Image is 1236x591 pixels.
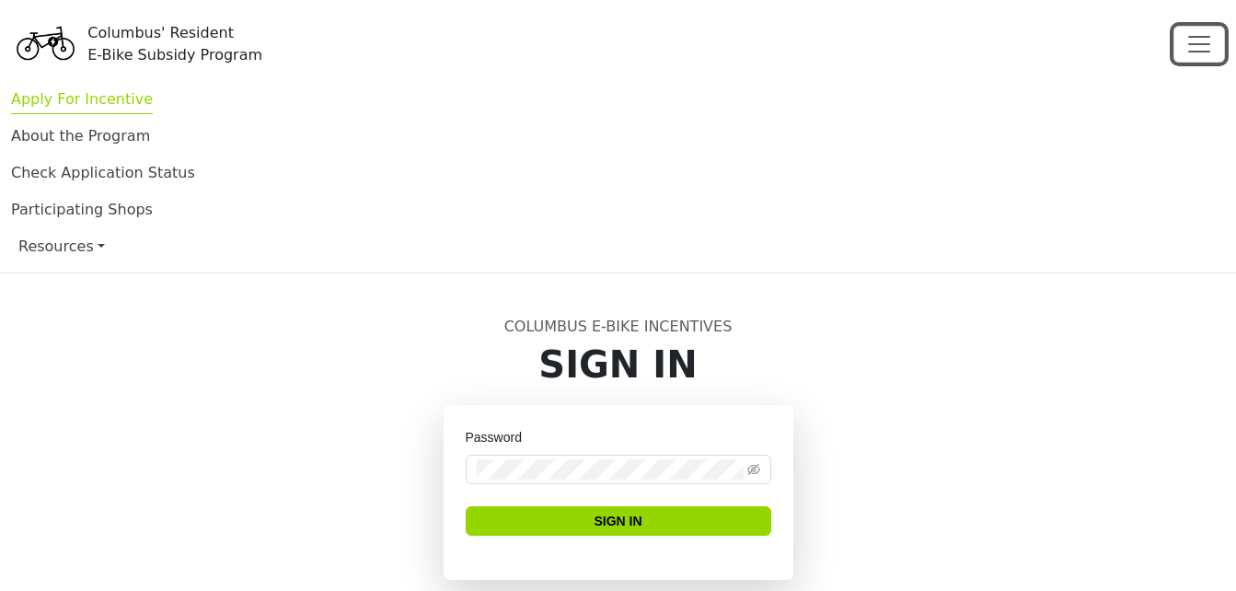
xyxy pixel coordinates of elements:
a: About the Program [11,127,150,145]
span: eye-invisible [747,463,760,476]
button: Toggle navigation [1173,26,1225,63]
h6: Columbus E-Bike Incentives [105,318,1132,335]
input: Password [477,459,744,480]
a: Check Application Status [11,164,195,181]
a: Apply For Incentive [11,90,153,114]
div: Columbus' Resident E-Bike Subsidy Program [87,22,262,66]
a: Resources [18,228,1218,265]
a: Participating Shops [11,201,153,218]
img: Program logo [11,12,80,76]
span: Sign In [594,511,641,531]
a: Columbus' ResidentE-Bike Subsidy Program [11,32,262,54]
label: Password [466,427,535,447]
button: Sign In [466,506,771,536]
h1: Sign In [105,342,1132,387]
